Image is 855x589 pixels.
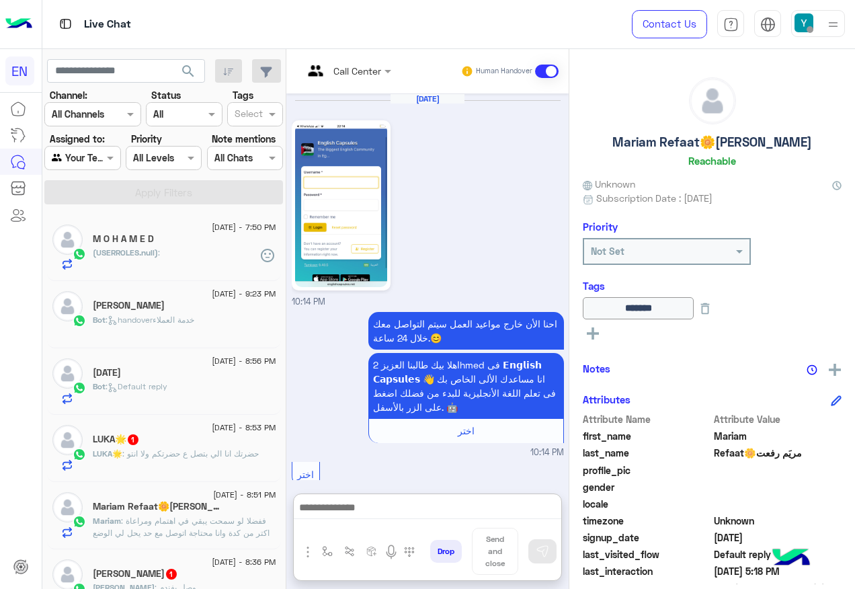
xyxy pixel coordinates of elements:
button: select flow [317,541,339,563]
h6: Tags [583,280,842,292]
img: send message [536,545,549,558]
h5: LUKA🌟 [93,434,140,445]
span: [DATE] - 8:56 PM [212,355,276,367]
span: 10:14 PM [292,297,325,307]
span: اختر [458,425,475,436]
a: Contact Us [632,10,707,38]
img: select flow [322,546,333,557]
span: ففضلا لو سمحت يبقي في اهتمام ومراعاة اكتر من كدة وانا محتاجة اتوصل مع حد يحل لي الوضع بعد اذنكم [93,516,270,550]
img: defaultAdmin.png [52,225,83,255]
label: Assigned to: [50,132,105,146]
h6: Attributes [583,393,630,405]
span: Bot [93,315,106,325]
span: Mariam [93,516,121,526]
h5: Mariam Refaat🌼[PERSON_NAME] [612,134,812,150]
span: 1 [166,569,177,580]
img: defaultAdmin.png [52,291,83,321]
h5: Ramadan [93,367,121,379]
img: create order [366,546,377,557]
label: Status [151,88,181,102]
img: tab [723,17,739,32]
span: Attribute Name [583,412,711,426]
img: send voice note [383,544,399,560]
span: Attribute Value [714,412,842,426]
img: defaultAdmin.png [690,78,735,124]
h5: Mahmoud Abdurhman [93,300,165,311]
label: Channel: [50,88,87,102]
img: hulul-logo.png [768,535,815,582]
span: حضرتك انا الي بتصل ع حضرتكم ولا انتو [122,448,259,459]
img: defaultAdmin.png [52,492,83,522]
span: [DATE] - 8:36 PM [212,556,276,568]
span: first_name [583,429,711,443]
span: signup_date [583,531,711,545]
span: locale [583,497,711,511]
span: : [158,247,160,258]
img: WhatsApp [73,314,86,327]
img: tab [760,17,776,32]
img: WhatsApp [73,515,86,528]
h5: M O H A M E D [93,233,154,245]
img: notes [807,364,817,375]
span: : Default reply [106,381,167,391]
img: 1701329190584877.jpg [295,124,387,287]
span: gender [583,480,711,494]
img: defaultAdmin.png [52,425,83,455]
span: : handoverخدمة العملاء [106,315,194,325]
span: timezone [583,514,711,528]
h6: [DATE] [391,94,464,104]
span: 10:14 PM [530,446,564,459]
img: add [829,364,841,376]
h5: Abdallah ElNajar [93,568,178,580]
label: Priority [131,132,162,146]
span: [DATE] - 7:50 PM [212,221,276,233]
label: Tags [233,88,253,102]
span: 2025-09-10T11:01:59.178Z [714,531,842,545]
span: null [714,497,842,511]
span: [DATE] - 8:53 PM [212,422,276,434]
div: Select [233,106,263,124]
p: 13/9/2025, 10:14 PM [368,312,564,350]
p: Live Chat [84,15,131,34]
img: tab [57,15,74,32]
img: Logo [5,10,32,38]
img: Trigger scenario [344,546,355,557]
span: [DATE] - 8:51 PM [213,489,276,501]
img: defaultAdmin.png [52,358,83,389]
span: (USERROLES.null) [93,247,158,258]
h5: Mariam Refaat🌼مريَم رفعت [93,501,221,512]
span: Unknown [714,514,842,528]
button: search [172,59,205,88]
span: Mariam [714,429,842,443]
button: Trigger scenario [339,541,361,563]
div: EN [5,56,34,85]
span: Bot [93,381,106,391]
a: tab [717,10,744,38]
span: Subscription Date : [DATE] [596,191,712,205]
button: Apply Filters [44,180,283,204]
span: last_interaction [583,564,711,578]
img: userImage [795,13,813,32]
img: make a call [404,547,415,557]
span: LUKA🌟 [93,448,122,459]
span: [DATE] - 9:23 PM [212,288,276,300]
span: 2025-09-15T14:18:14.53Z [714,564,842,578]
span: last_name [583,446,711,460]
button: Drop [430,540,462,563]
span: 1 [128,434,138,445]
span: Default reply [714,547,842,561]
span: profile_pic [583,463,711,477]
button: create order [361,541,383,563]
img: profile [825,16,842,33]
img: WhatsApp [73,448,86,461]
h6: Priority [583,221,618,233]
img: WhatsApp [73,247,86,261]
p: 13/9/2025, 10:14 PM [368,353,564,419]
small: Human Handover [476,66,532,77]
span: null [714,480,842,494]
span: last_visited_flow [583,547,711,561]
span: Refaat🌼مريَم رفعت [714,446,842,460]
span: Unknown [583,177,635,191]
button: Send and close [472,528,518,575]
h6: Notes [583,362,610,375]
